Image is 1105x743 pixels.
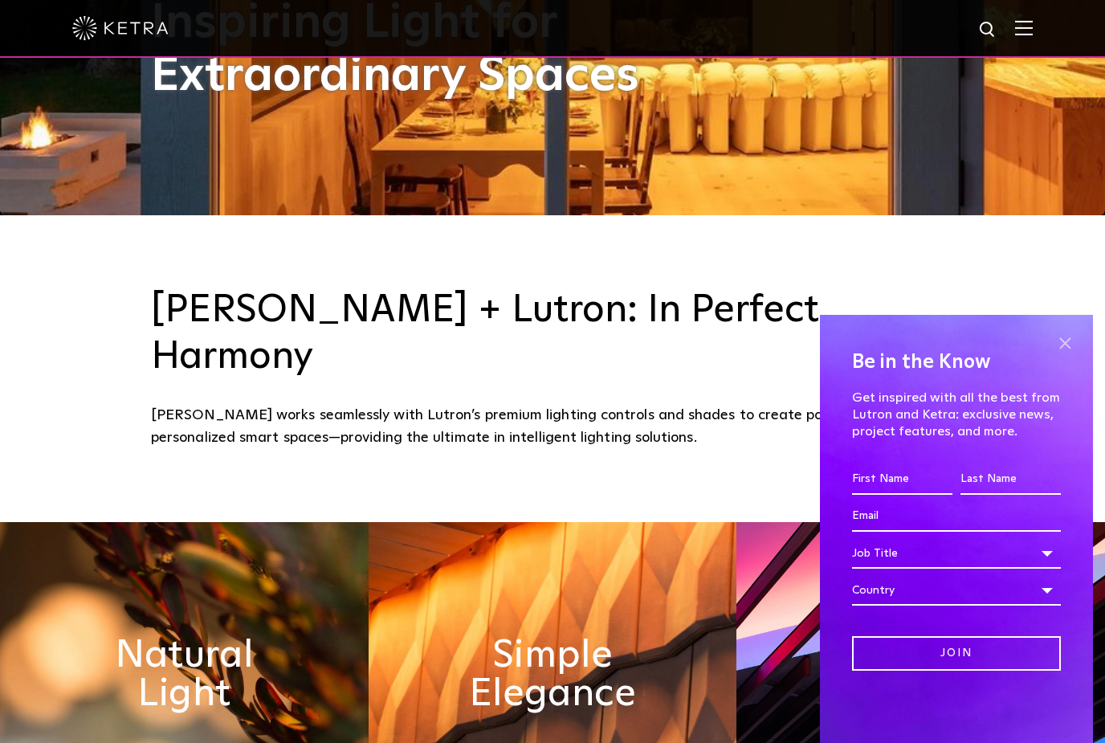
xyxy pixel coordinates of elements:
[852,390,1061,439] p: Get inspired with all the best from Lutron and Ketra: exclusive news, project features, and more.
[852,636,1061,671] input: Join
[978,20,998,40] img: search icon
[460,636,644,713] h2: Simple Elegance
[92,636,276,713] h2: Natural Light
[852,575,1061,606] div: Country
[852,347,1061,378] h4: Be in the Know
[852,464,952,495] input: First Name
[852,538,1061,569] div: Job Title
[1015,20,1033,35] img: Hamburger%20Nav.svg
[852,501,1061,532] input: Email
[72,16,169,40] img: ketra-logo-2019-white
[960,464,1061,495] input: Last Name
[151,404,954,450] div: [PERSON_NAME] works seamlessly with Lutron’s premium lighting controls and shades to create power...
[151,288,954,380] h3: [PERSON_NAME] + Lutron: In Perfect Harmony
